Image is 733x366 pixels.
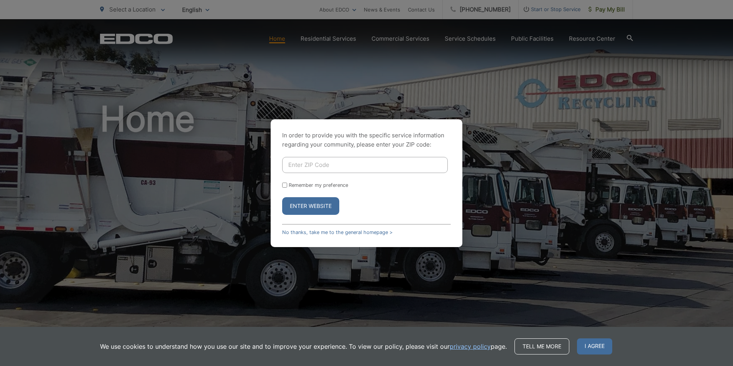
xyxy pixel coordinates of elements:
p: We use cookies to understand how you use our site and to improve your experience. To view our pol... [100,342,507,351]
a: No thanks, take me to the general homepage > [282,229,393,235]
label: Remember my preference [289,182,348,188]
input: Enter ZIP Code [282,157,448,173]
a: Tell me more [514,338,569,354]
a: privacy policy [450,342,491,351]
span: I agree [577,338,612,354]
p: In order to provide you with the specific service information regarding your community, please en... [282,131,451,149]
button: Enter Website [282,197,339,215]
